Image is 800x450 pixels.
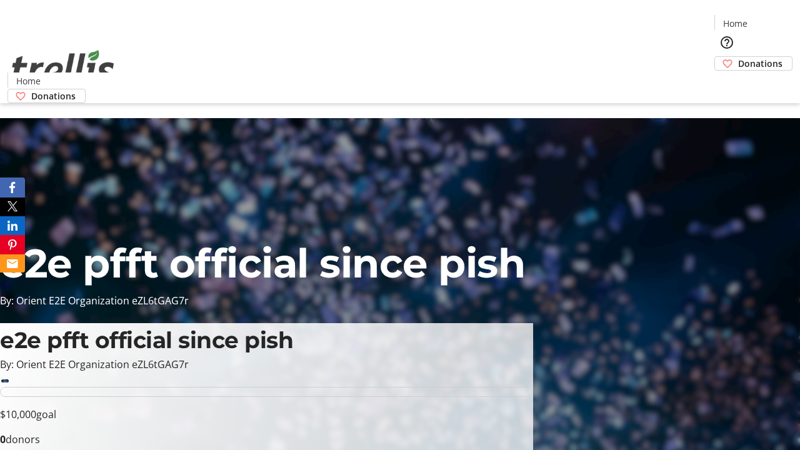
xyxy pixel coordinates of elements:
[7,36,119,99] img: Orient E2E Organization eZL6tGAG7r's Logo
[715,17,755,30] a: Home
[714,56,792,71] a: Donations
[738,57,782,70] span: Donations
[16,74,41,87] span: Home
[7,89,86,103] a: Donations
[8,74,48,87] a: Home
[714,30,739,55] button: Help
[723,17,747,30] span: Home
[714,71,739,96] button: Cart
[31,89,76,102] span: Donations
